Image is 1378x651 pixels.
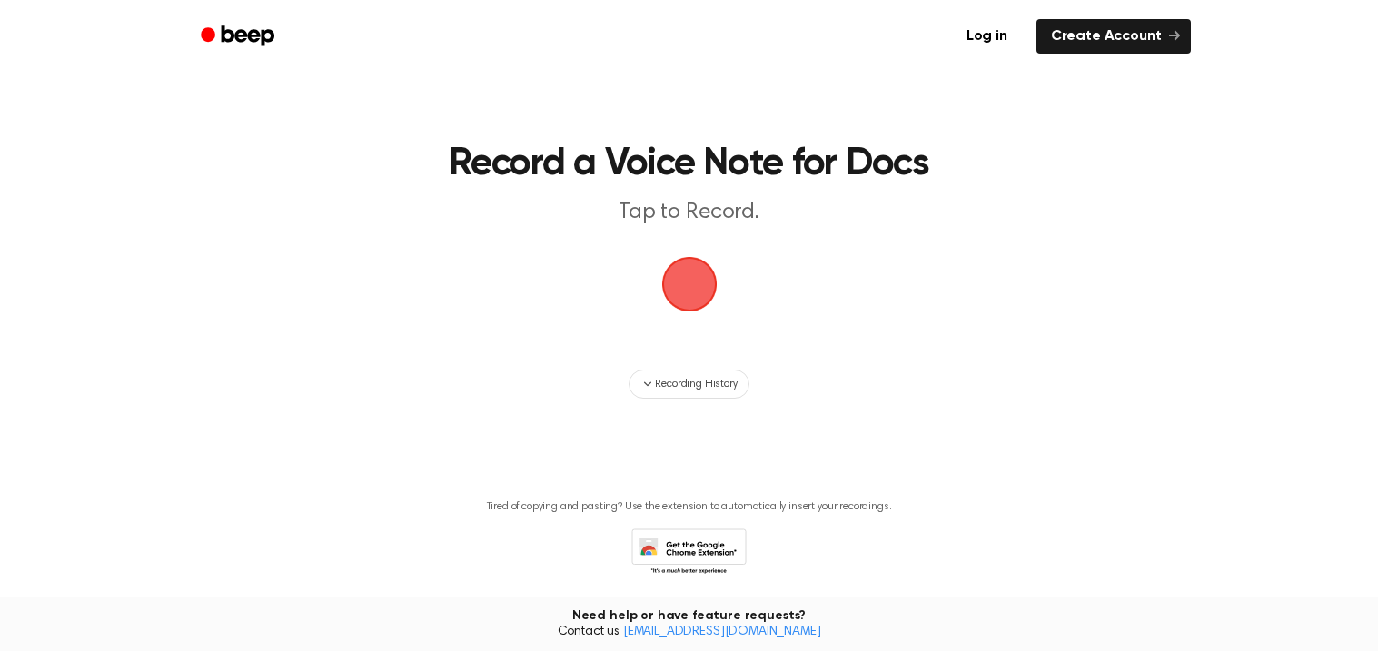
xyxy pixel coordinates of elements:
a: Log in [948,15,1026,57]
button: Recording History [629,370,748,399]
p: Tap to Record. [341,198,1038,228]
button: Beep Logo [662,257,717,311]
a: Create Account [1036,19,1191,54]
a: [EMAIL_ADDRESS][DOMAIN_NAME] [623,626,821,638]
a: Beep [188,19,291,54]
span: Contact us [11,625,1367,641]
h1: Record a Voice Note for Docs [224,145,1155,183]
span: Recording History [655,376,737,392]
p: Tired of copying and pasting? Use the extension to automatically insert your recordings. [487,500,892,514]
